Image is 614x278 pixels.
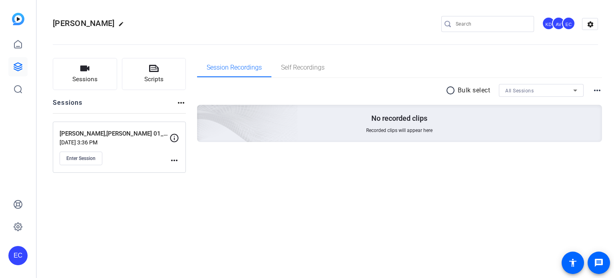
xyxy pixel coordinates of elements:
h2: Sessions [53,98,83,113]
span: Sessions [72,75,98,84]
mat-icon: edit [118,21,128,31]
div: AV [552,17,565,30]
mat-icon: settings [582,18,598,30]
p: No recorded clips [371,114,427,123]
div: EC [562,17,575,30]
div: KD [542,17,555,30]
mat-icon: radio_button_unchecked [446,86,458,95]
span: [PERSON_NAME] [53,18,114,28]
p: Bulk select [458,86,490,95]
span: Enter Session [66,155,96,162]
ngx-avatar: Erika Centeno [562,17,576,31]
p: [PERSON_NAME],[PERSON_NAME] 01_10152025 [60,129,169,138]
div: EC [8,246,28,265]
span: All Sessions [505,88,534,94]
mat-icon: more_horiz [169,156,179,165]
mat-icon: more_horiz [176,98,186,108]
mat-icon: accessibility [568,258,578,268]
img: blue-gradient.svg [12,13,24,25]
mat-icon: message [594,258,604,268]
span: Recorded clips will appear here [366,127,433,134]
mat-icon: more_horiz [592,86,602,95]
p: [DATE] 3:36 PM [60,139,169,146]
span: Session Recordings [207,64,262,71]
button: Enter Session [60,152,102,165]
span: Self Recordings [281,64,325,71]
img: embarkstudio-empty-session.png [108,26,298,199]
span: Scripts [144,75,163,84]
ngx-avatar: Abby Veloz [552,17,566,31]
button: Scripts [122,58,186,90]
ngx-avatar: Krystal Delgadillo [542,17,556,31]
input: Search [456,19,528,29]
button: Sessions [53,58,117,90]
